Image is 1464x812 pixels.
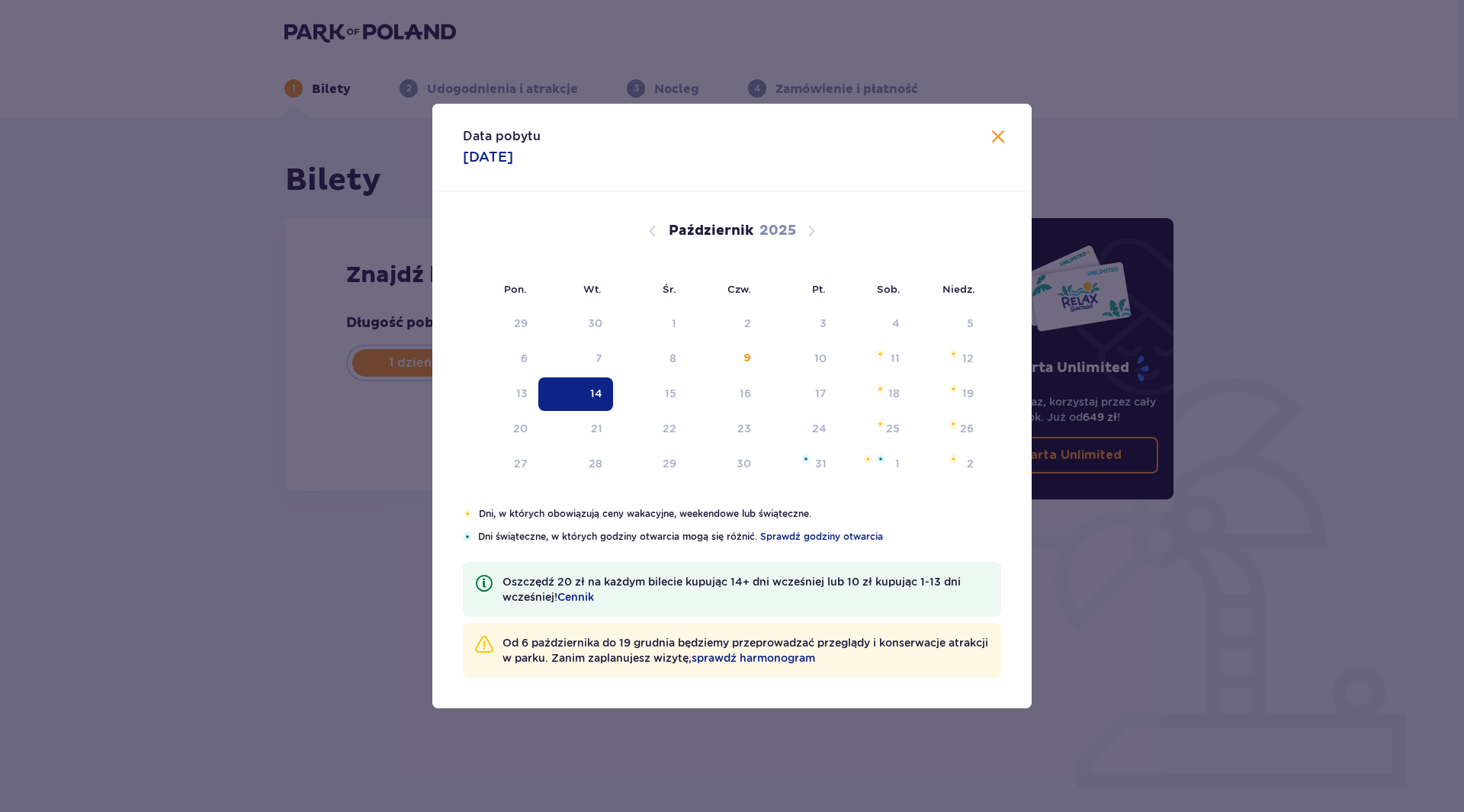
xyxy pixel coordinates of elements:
div: 9 [743,351,751,366]
td: czwartek, 23 października 2025 [687,412,762,446]
div: 2 [744,316,751,331]
td: niedziela, 2 listopada 2025 [910,448,984,481]
td: środa, 22 października 2025 [613,412,687,446]
td: środa, 29 października 2025 [613,448,687,481]
img: Pomarańczowa gwiazdka [875,384,885,393]
td: Data niedostępna. czwartek, 2 października 2025 [687,307,762,341]
small: Niedz. [942,283,975,295]
div: 19 [962,386,974,401]
small: Wt. [583,283,602,295]
img: Pomarańczowa gwiazdka [863,454,873,464]
div: 17 [815,386,827,401]
div: 2 [967,456,974,471]
img: Niebieska gwiazdka [801,454,811,464]
td: czwartek, 30 października 2025 [687,448,762,481]
p: Dni, w których obowiązują ceny wakacyjne, weekendowe lub świąteczne. [479,507,1001,521]
div: 16 [740,386,751,401]
small: Śr. [663,283,676,295]
img: Pomarańczowa gwiazdka [949,454,958,464]
div: 23 [737,421,751,436]
td: poniedziałek, 13 października 2025 [463,377,538,411]
div: 1 [672,316,676,331]
img: Pomarańczowa gwiazdka [875,349,885,358]
img: Pomarańczowa gwiazdka [949,349,958,358]
p: Dni świąteczne, w których godziny otwarcia mogą się różnić. [478,530,1001,544]
div: 25 [886,421,900,436]
div: 21 [591,421,602,436]
td: Data niedostępna. niedziela, 5 października 2025 [910,307,984,341]
div: 5 [967,316,974,331]
td: niedziela, 12 października 2025 [910,342,984,376]
a: Cennik [557,589,594,605]
div: 12 [962,351,974,366]
div: 29 [663,456,676,471]
img: Niebieska gwiazdka [463,532,472,541]
td: czwartek, 16 października 2025 [687,377,762,411]
div: 11 [891,351,900,366]
div: 30 [588,316,602,331]
td: czwartek, 9 października 2025 [687,342,762,376]
p: Październik [669,222,753,240]
button: Poprzedni miesiąc [644,222,662,240]
div: 7 [596,351,602,366]
div: 26 [960,421,974,436]
td: Data niedostępna. środa, 1 października 2025 [613,307,687,341]
td: Data niedostępna. wtorek, 30 września 2025 [538,307,614,341]
small: Sob. [877,283,901,295]
div: 3 [820,316,827,331]
img: Pomarańczowa gwiazdka [463,509,473,518]
p: Od 6 października do 19 grudnia będziemy przeprowadzać przeglądy i konserwacje atrakcji w parku. ... [502,635,989,666]
td: Data niedostępna. wtorek, 7 października 2025 [538,342,614,376]
small: Pon. [504,283,527,295]
td: poniedziałek, 20 października 2025 [463,412,538,446]
p: [DATE] [463,148,513,166]
button: Zamknij [989,128,1007,147]
p: Oszczędź 20 zł na każdym bilecie kupując 14+ dni wcześniej lub 10 zł kupując 1-13 dni wcześniej! [502,574,989,605]
button: Następny miesiąc [802,222,820,240]
td: Data niedostępna. poniedziałek, 29 września 2025 [463,307,538,341]
td: wtorek, 28 października 2025 [538,448,614,481]
td: piątek, 31 października 2025 [762,448,837,481]
td: niedziela, 26 października 2025 [910,412,984,446]
div: 4 [892,316,900,331]
p: Data pobytu [463,128,541,145]
td: Data niedostępna. poniedziałek, 6 października 2025 [463,342,538,376]
td: sobota, 1 listopada 2025 [837,448,911,481]
td: niedziela, 19 października 2025 [910,377,984,411]
td: sobota, 11 października 2025 [837,342,911,376]
td: Data niedostępna. środa, 8 października 2025 [613,342,687,376]
div: 20 [513,421,528,436]
td: wtorek, 21 października 2025 [538,412,614,446]
div: 22 [663,421,676,436]
img: Niebieska gwiazdka [876,454,885,464]
span: sprawdź harmonogram [692,650,815,666]
div: 30 [737,456,751,471]
td: Data niedostępna. piątek, 3 października 2025 [762,307,837,341]
img: Pomarańczowa gwiazdka [949,384,958,393]
div: 31 [815,456,827,471]
td: sobota, 18 października 2025 [837,377,911,411]
td: piątek, 10 października 2025 [762,342,837,376]
div: 8 [669,351,676,366]
small: Czw. [727,283,751,295]
div: 24 [812,421,827,436]
img: Pomarańczowa gwiazdka [949,419,958,428]
td: sobota, 25 października 2025 [837,412,911,446]
div: 10 [814,351,827,366]
td: piątek, 24 października 2025 [762,412,837,446]
small: Pt. [812,283,826,295]
div: 18 [888,386,900,401]
div: 29 [514,316,528,331]
p: 2025 [759,222,796,240]
td: Data zaznaczona. wtorek, 14 października 2025 [538,377,614,411]
td: środa, 15 października 2025 [613,377,687,411]
a: Sprawdź godziny otwarcia [760,530,883,544]
div: 6 [521,351,528,366]
div: 1 [895,456,900,471]
div: 15 [665,386,676,401]
img: Pomarańczowa gwiazdka [875,419,885,428]
td: poniedziałek, 27 października 2025 [463,448,538,481]
div: 27 [514,456,528,471]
